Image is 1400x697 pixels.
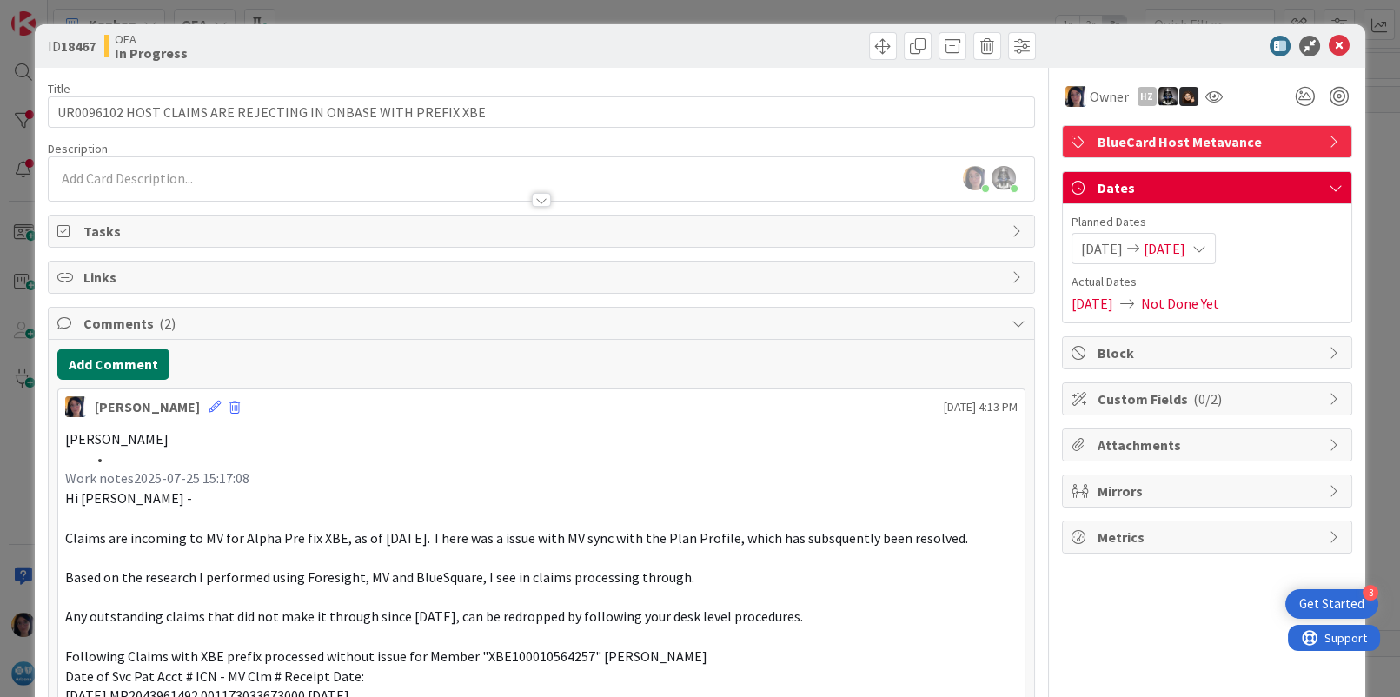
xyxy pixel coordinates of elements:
span: Actual Dates [1072,273,1343,291]
input: type card name here... [48,96,1034,128]
span: Any outstanding claims that did not make it through since [DATE], can be redropped by following y... [65,607,803,625]
label: Title [48,81,70,96]
button: Add Comment [57,348,169,380]
span: Following Claims with XBE prefix processed without issue for Member "XBE100010564257" [PERSON_NAME] [65,647,707,665]
span: Dates [1098,177,1320,198]
span: [DATE] [1081,238,1123,259]
img: ddRgQ3yRm5LdI1ED0PslnJbT72KgN0Tb.jfif [992,166,1016,190]
img: TC [65,396,86,417]
img: 6opDD3BK3MiqhSbxlYhxNxWf81ilPuNy.jpg [963,166,987,190]
div: 3 [1363,585,1378,601]
span: Claims are incoming to MV for Alpha Pre fix XBE, as of [DATE]. There was a issue with MV sync wit... [65,529,968,547]
img: TC [1065,86,1086,107]
span: [DATE] 4:13 PM [944,398,1018,416]
span: Mirrors [1098,481,1320,501]
div: Open Get Started checklist, remaining modules: 3 [1285,589,1378,619]
span: OEA [115,32,188,46]
span: Description [48,141,108,156]
span: Metrics [1098,527,1320,548]
span: Date of Svc Pat Acct # ICN - MV Clm # Receipt Date: [65,667,364,685]
span: Planned Dates [1072,213,1343,231]
b: 18467 [61,37,96,55]
span: BlueCard Host Metavance [1098,131,1320,152]
span: Work notes2025-07-25 15:17:08 [65,469,249,487]
span: Not Done Yet [1141,293,1219,314]
span: Based on the research I performed using Foresight, MV and BlueSquare, I see in claims processing ... [65,568,694,586]
span: Support [36,3,79,23]
span: Links [83,267,1002,288]
span: ( 2 ) [159,315,176,332]
span: ID [48,36,96,56]
div: [PERSON_NAME] [95,396,200,417]
span: Tasks [83,221,1002,242]
div: Get Started [1299,595,1364,613]
img: ZB [1179,87,1198,106]
span: Attachments [1098,435,1320,455]
span: Comments [83,313,1002,334]
span: [PERSON_NAME] [65,430,169,448]
span: Block [1098,342,1320,363]
img: KG [1158,87,1178,106]
b: In Progress [115,46,188,60]
span: Hi [PERSON_NAME] - [65,489,192,507]
span: [DATE] [1144,238,1185,259]
div: HZ [1138,87,1157,106]
span: [DATE] [1072,293,1113,314]
span: Custom Fields [1098,388,1320,409]
span: ( 0/2 ) [1193,390,1222,408]
span: Owner [1090,86,1129,107]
